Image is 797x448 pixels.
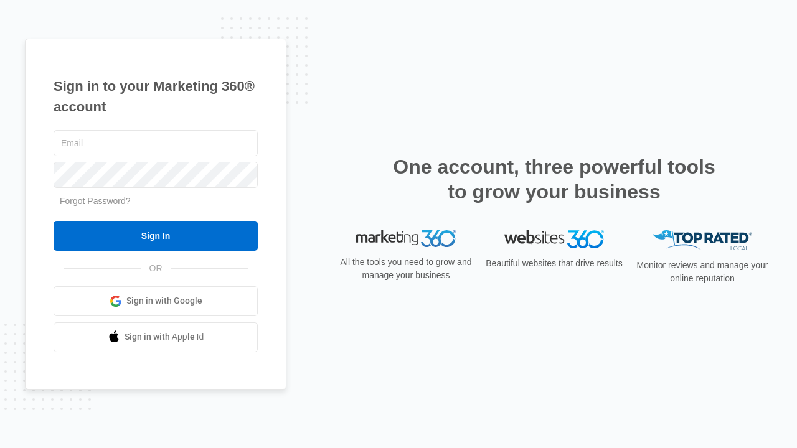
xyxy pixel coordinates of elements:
[653,230,752,251] img: Top Rated Local
[126,294,202,307] span: Sign in with Google
[504,230,604,248] img: Websites 360
[484,257,624,270] p: Beautiful websites that drive results
[633,259,772,285] p: Monitor reviews and manage your online reputation
[54,221,258,251] input: Sign In
[60,196,131,206] a: Forgot Password?
[356,230,456,248] img: Marketing 360
[389,154,719,204] h2: One account, three powerful tools to grow your business
[336,256,476,282] p: All the tools you need to grow and manage your business
[54,130,258,156] input: Email
[125,330,204,343] span: Sign in with Apple Id
[54,286,258,316] a: Sign in with Google
[54,322,258,352] a: Sign in with Apple Id
[54,76,258,117] h1: Sign in to your Marketing 360® account
[141,262,171,275] span: OR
